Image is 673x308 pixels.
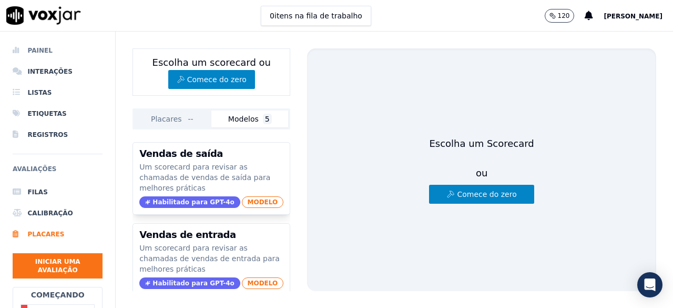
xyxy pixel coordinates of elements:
[28,47,53,54] font: Painel
[13,40,103,61] a: Painel
[31,291,85,299] font: Começando
[429,185,534,204] button: Comece do zero
[13,182,103,203] a: Filas
[152,198,234,206] font: Habilitado para GPT-4o
[265,115,270,123] font: 5
[13,224,103,245] a: Placares
[151,115,182,123] font: Placares
[13,253,103,279] button: Iniciar uma avaliação
[187,75,247,84] font: Comece do zero
[248,198,278,206] font: MODELO
[604,9,673,22] button: [PERSON_NAME]
[28,68,73,75] font: Interações
[152,57,271,68] font: Escolha um scorecard ou
[168,70,255,89] button: Comece do zero
[28,210,73,217] font: Calibração
[429,138,534,149] font: Escolha um Scorecard
[152,280,234,287] font: Habilitado para GPT-4o
[188,115,193,123] font: --
[13,61,103,82] a: Interações
[139,244,280,273] font: Um scorecard para revisar as chamadas de vendas de entrada para melhores práticas
[13,165,56,173] font: Avaliações
[545,9,585,23] button: 120
[558,12,570,19] font: 120
[248,280,278,287] font: MODELO
[28,89,52,96] font: Listas
[139,148,223,159] font: Vendas de saída
[545,9,575,23] button: 120
[13,203,103,224] a: Calibração
[139,229,236,240] font: Vendas de entrada
[13,103,103,124] a: Etiquetas
[13,124,103,145] a: Registros
[28,188,48,196] font: Filas
[457,190,516,198] font: Comece do zero
[604,13,662,20] font: [PERSON_NAME]
[261,6,371,26] button: 0itens na fila de trabalho
[28,131,68,138] font: Registros
[270,12,274,20] font: 0
[28,110,67,117] font: Etiquetas
[6,6,81,25] img: logotipo voxjar
[139,163,270,192] font: Um scorecard para revisar as chamadas de vendas de saída para melhores práticas
[28,231,65,238] font: Placares
[637,272,662,297] div: Abra o Intercom Messenger
[13,82,103,103] a: Listas
[35,258,80,274] font: Iniciar uma avaliação
[274,12,362,20] font: itens na fila de trabalho
[476,167,487,178] font: ou
[228,115,259,123] font: Modelos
